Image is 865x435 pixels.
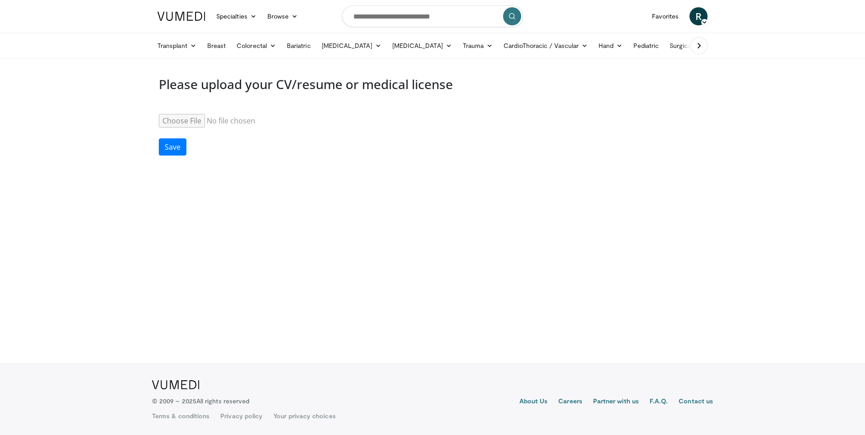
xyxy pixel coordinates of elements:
a: Colorectal [231,37,281,55]
a: F.A.Q. [650,397,668,407]
a: Your privacy choices [273,411,335,421]
a: Surgical Oncology [664,37,737,55]
img: VuMedi Logo [157,12,205,21]
a: About Us [519,397,548,407]
input: Search topics, interventions [342,5,523,27]
a: Trauma [457,37,499,55]
a: R [689,7,708,25]
a: CardioThoracic / Vascular [498,37,593,55]
img: VuMedi Logo [152,380,200,389]
span: All rights reserved [196,397,249,405]
a: Careers [558,397,582,407]
a: [MEDICAL_DATA] [316,37,387,55]
a: Hand [593,37,628,55]
a: [MEDICAL_DATA] [387,37,457,55]
a: Bariatric [281,37,316,55]
a: Partner with us [593,397,639,407]
h3: Please upload your CV/resume or medical license [159,77,706,92]
button: Save [159,138,186,156]
a: Privacy policy [220,411,262,421]
a: Transplant [152,37,202,55]
a: Contact us [679,397,713,407]
a: Specialties [211,7,262,25]
p: © 2009 – 2025 [152,397,249,406]
a: Breast [202,37,231,55]
a: Browse [262,7,304,25]
a: Terms & conditions [152,411,209,421]
a: Pediatric [628,37,664,55]
a: Favorites [646,7,684,25]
